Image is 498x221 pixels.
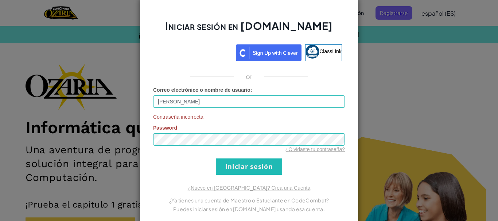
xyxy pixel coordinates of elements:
img: classlink-logo-small.png [306,45,319,59]
span: Correo electrónico o nombre de usuario [153,87,250,93]
img: clever_sso_button@2x.png [236,44,301,61]
span: Password [153,125,177,131]
p: or [246,72,253,81]
a: ¿Nuevo en [GEOGRAPHIC_DATA]? Crea una Cuenta [188,185,310,191]
h2: Iniciar sesión en [DOMAIN_NAME] [153,19,345,40]
iframe: Botón de Acceder con Google [152,44,236,60]
p: ¿Ya tienes una cuenta de Maestro o Estudiante en CodeCombat? [153,196,345,205]
p: Puedes iniciar sesión en [DOMAIN_NAME] usando esa cuenta. [153,205,345,213]
label: : [153,86,252,94]
input: Iniciar sesión [216,158,282,175]
span: ClassLink [319,48,342,54]
a: ¿Olvidaste tu contraseña? [285,146,345,152]
span: Contraseña incorrecta [153,113,345,121]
